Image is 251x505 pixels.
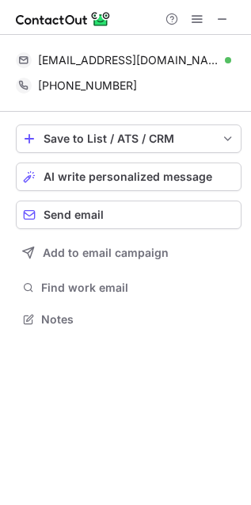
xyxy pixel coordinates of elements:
[16,277,241,299] button: Find work email
[41,312,235,327] span: Notes
[16,308,241,331] button: Notes
[16,124,241,153] button: save-profile-one-click
[44,170,212,183] span: AI write personalized message
[38,78,137,93] span: [PHONE_NUMBER]
[16,163,241,191] button: AI write personalized message
[41,281,235,295] span: Find work email
[16,201,241,229] button: Send email
[38,53,219,67] span: [EMAIL_ADDRESS][DOMAIN_NAME]
[43,247,169,259] span: Add to email campaign
[16,10,111,29] img: ContactOut v5.3.10
[44,132,214,145] div: Save to List / ATS / CRM
[16,239,241,267] button: Add to email campaign
[44,209,104,221] span: Send email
